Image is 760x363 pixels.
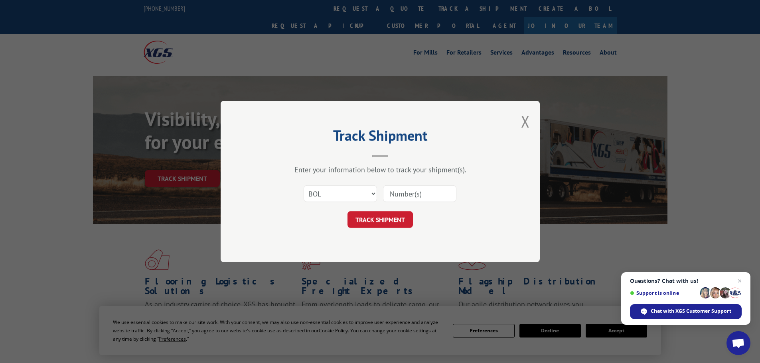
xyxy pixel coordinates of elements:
[383,185,456,202] input: Number(s)
[735,276,744,286] span: Close chat
[521,111,530,132] button: Close modal
[726,331,750,355] div: Open chat
[630,290,697,296] span: Support is online
[630,278,742,284] span: Questions? Chat with us!
[261,165,500,174] div: Enter your information below to track your shipment(s).
[347,211,413,228] button: TRACK SHIPMENT
[630,304,742,319] div: Chat with XGS Customer Support
[261,130,500,145] h2: Track Shipment
[651,308,731,315] span: Chat with XGS Customer Support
